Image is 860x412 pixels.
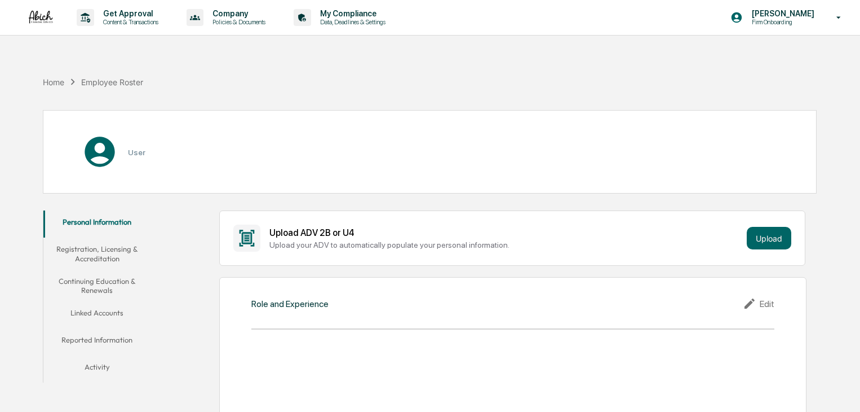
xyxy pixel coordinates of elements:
p: Data, Deadlines & Settings [311,18,391,26]
img: logo [27,10,54,25]
button: Registration, Licensing & Accreditation [43,238,151,270]
div: Edit [743,297,774,310]
button: Upload [747,227,791,249]
p: My Compliance [311,9,391,18]
div: Role and Experience [251,299,329,309]
div: Upload your ADV to automatically populate your personal information. [269,240,743,249]
div: Employee Roster [81,77,143,87]
div: secondary tabs example [43,211,151,383]
p: [PERSON_NAME] [743,9,820,18]
button: Linked Accounts [43,301,151,328]
p: Firm Onboarding [743,18,820,26]
div: Upload ADV 2B or U4 [269,227,743,238]
button: Reported Information [43,328,151,356]
div: Home [43,77,64,87]
h3: User [128,148,145,157]
p: Get Approval [94,9,164,18]
button: Continuing Education & Renewals [43,270,151,302]
p: Company [203,9,271,18]
p: Content & Transactions [94,18,164,26]
button: Activity [43,356,151,383]
p: Policies & Documents [203,18,271,26]
button: Personal Information [43,211,151,238]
